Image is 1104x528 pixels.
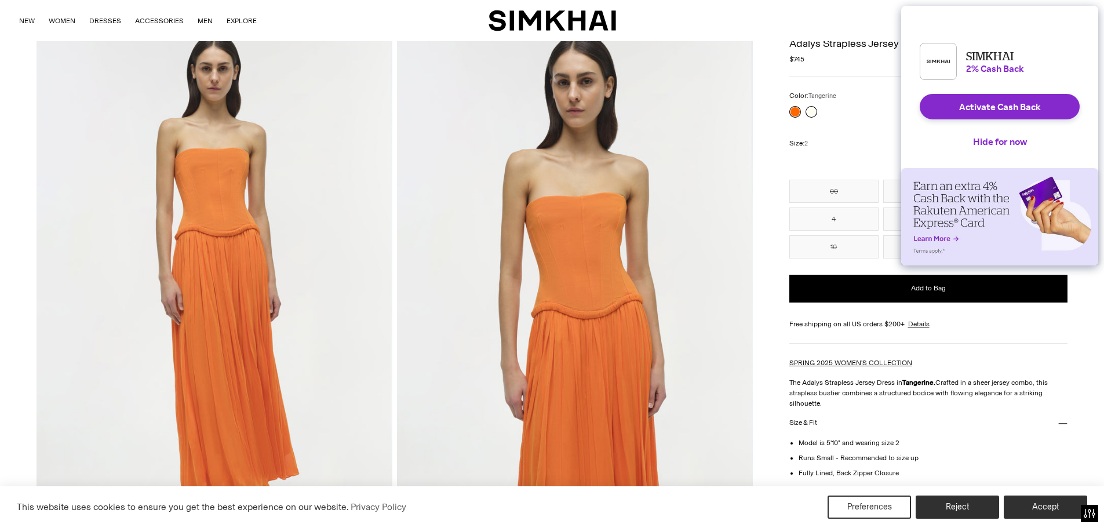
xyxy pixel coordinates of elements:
button: 00 [789,180,879,203]
a: DRESSES [89,8,121,34]
li: Fully Lined, Back Zipper Closure [799,468,1068,478]
h3: Size & Fit [789,419,817,427]
iframe: Sign Up via Text for Offers [9,484,116,519]
a: SIMKHAI [489,9,616,32]
button: Reject [916,496,999,519]
h1: Adalys Strapless Jersey Dress [789,38,1068,49]
button: Size & Fit [789,409,1068,438]
button: Preferences [828,496,911,519]
button: Accept [1004,496,1087,519]
span: 2 [804,140,808,147]
a: WOMEN [49,8,75,34]
a: EXPLORE [227,8,257,34]
span: Tangerine [808,92,836,100]
a: Details [908,319,930,329]
label: Size: [789,138,808,149]
a: SPRING 2025 WOMEN'S COLLECTION [789,359,912,367]
span: Add to Bag [911,283,946,293]
a: Privacy Policy (opens in a new tab) [349,498,408,516]
span: This website uses cookies to ensure you get the best experience on our website. [17,501,349,512]
a: MEN [198,8,213,34]
label: Color: [789,90,836,101]
button: 10 [789,235,879,258]
button: 6 [883,207,973,231]
a: NEW [19,8,35,34]
strong: Tangerine. [902,378,935,387]
button: Add to Bag [789,275,1068,303]
a: ACCESSORIES [135,8,184,34]
div: Free shipping on all US orders $200+ [789,319,1068,329]
button: 12 [883,235,973,258]
li: Model is 5'10" and wearing size 2 [799,438,1068,448]
li: Runs Small - Recommended to size up [799,453,1068,463]
span: $745 [789,54,804,64]
button: 0 [883,180,973,203]
p: The Adalys Strapless Jersey Dress in Crafted in a sheer jersey combo, this strapless bustier comb... [789,377,1068,409]
button: 4 [789,207,879,231]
